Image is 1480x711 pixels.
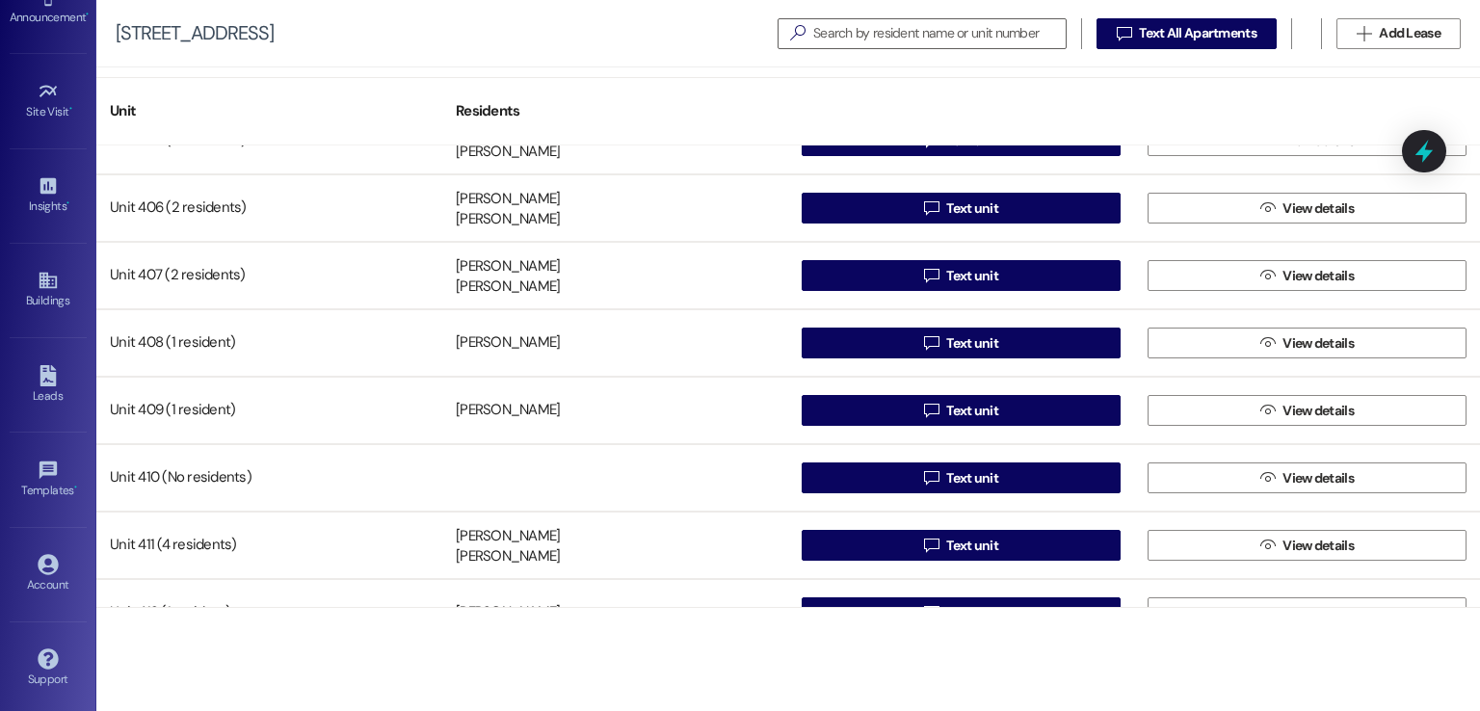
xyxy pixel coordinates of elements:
span: View details [1282,468,1354,488]
div: [PERSON_NAME] [456,401,560,421]
i:  [1357,26,1371,41]
span: Text All Apartments [1139,23,1256,43]
span: View details [1282,266,1354,286]
span: Text unit [946,536,998,556]
div: [PERSON_NAME] [456,256,560,276]
span: View details [1282,536,1354,556]
i:  [1260,403,1275,418]
button: View details [1148,328,1467,358]
span: • [86,8,89,21]
span: View details [1282,603,1354,623]
input: Search by resident name or unit number [813,20,1066,47]
i:  [924,470,938,486]
div: [PERSON_NAME] [456,277,560,298]
i:  [924,605,938,620]
i:  [924,200,938,216]
div: Unit 408 (1 resident) [96,324,442,362]
span: • [69,102,72,116]
span: Text unit [946,198,998,219]
button: Text unit [802,597,1121,628]
button: Text unit [802,260,1121,291]
button: View details [1148,193,1467,224]
div: Unit 410 (No residents) [96,459,442,497]
a: Site Visit • [10,75,87,127]
button: Text unit [802,530,1121,561]
span: Add Lease [1379,23,1440,43]
span: View details [1282,333,1354,354]
a: Insights • [10,170,87,222]
i:  [1260,470,1275,486]
i:  [1260,605,1275,620]
span: View details [1282,198,1354,219]
span: • [74,481,77,494]
div: Unit 411 (4 residents) [96,526,442,565]
button: View details [1148,597,1467,628]
div: Unit 412 (1 resident) [96,593,442,632]
div: [PERSON_NAME] [456,603,560,623]
i:  [924,403,938,418]
i:  [1260,335,1275,351]
a: Templates • [10,454,87,506]
i:  [1260,268,1275,283]
button: View details [1148,395,1467,426]
div: Unit 407 (2 residents) [96,256,442,295]
div: Residents [442,88,788,135]
button: Text unit [802,462,1121,493]
i:  [924,335,938,351]
i:  [924,268,938,283]
i:  [1260,538,1275,553]
button: Text unit [802,328,1121,358]
div: [PERSON_NAME] [456,210,560,230]
span: • [66,197,69,210]
button: Text All Apartments [1097,18,1277,49]
i:  [1260,200,1275,216]
button: View details [1148,462,1467,493]
button: View details [1148,530,1467,561]
div: [PERSON_NAME] [456,526,560,546]
span: Text unit [946,266,998,286]
a: Account [10,548,87,600]
div: [PERSON_NAME] [456,333,560,354]
div: Unit 409 (1 resident) [96,391,442,430]
div: [PERSON_NAME] [456,547,560,567]
button: Text unit [802,395,1121,426]
div: Unit 406 (2 residents) [96,189,442,227]
span: Text unit [946,333,998,354]
span: Text unit [946,401,998,421]
span: View details [1282,401,1354,421]
div: [STREET_ADDRESS] [116,23,274,43]
button: Add Lease [1336,18,1461,49]
a: Support [10,643,87,695]
a: Leads [10,359,87,411]
div: [PERSON_NAME] [456,143,560,163]
a: Buildings [10,264,87,316]
i:  [1117,26,1131,41]
span: Text unit [946,603,998,623]
div: [PERSON_NAME] [456,189,560,209]
i:  [924,538,938,553]
button: Text unit [802,193,1121,224]
button: View details [1148,260,1467,291]
i:  [782,23,813,43]
span: Text unit [946,468,998,488]
div: Unit [96,88,442,135]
